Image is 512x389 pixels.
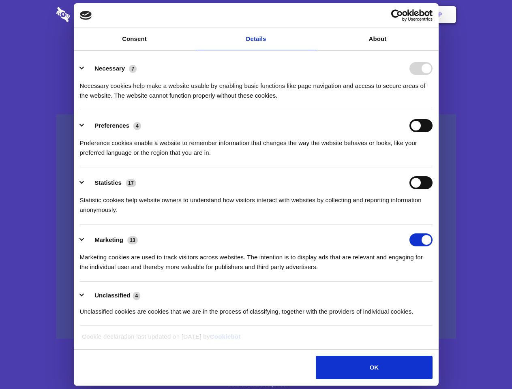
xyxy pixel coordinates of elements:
h1: Eliminate Slack Data Loss. [56,36,456,66]
div: Preference cookies enable a website to remember information that changes the way the website beha... [80,132,433,158]
span: 13 [127,236,138,244]
button: OK [316,356,432,379]
img: logo-wordmark-white-trans-d4663122ce5f474addd5e946df7df03e33cb6a1c49d2221995e7729f52c070b2.svg [56,7,126,22]
span: 7 [129,65,137,73]
a: Details [195,28,317,50]
a: Cookiebot [210,333,241,340]
button: Unclassified (4) [80,291,146,301]
a: Consent [74,28,195,50]
a: Contact [329,2,366,27]
div: Unclassified cookies are cookies that we are in the process of classifying, together with the pro... [80,301,433,316]
label: Necessary [94,65,125,72]
span: 4 [133,122,141,130]
div: Marketing cookies are used to track visitors across websites. The intention is to display ads tha... [80,246,433,272]
button: Necessary (7) [80,62,142,75]
button: Marketing (13) [80,233,143,246]
a: Login [368,2,403,27]
label: Marketing [94,236,123,243]
button: Preferences (4) [80,119,146,132]
span: 4 [133,292,141,300]
div: Statistic cookies help website owners to understand how visitors interact with websites by collec... [80,189,433,215]
span: 17 [126,179,136,187]
div: Cookie declaration last updated on [DATE] by [76,332,436,348]
a: Usercentrics Cookiebot - opens in a new window [362,9,433,21]
button: Statistics (17) [80,176,141,189]
img: logo [80,11,92,20]
h4: Auto-redaction of sensitive data, encrypted data sharing and self-destructing private chats. Shar... [56,74,456,100]
a: Pricing [238,2,273,27]
a: Wistia video thumbnail [56,114,456,339]
a: About [317,28,439,50]
div: Necessary cookies help make a website usable by enabling basic functions like page navigation and... [80,75,433,100]
label: Preferences [94,122,129,129]
label: Statistics [94,179,122,186]
iframe: Drift Widget Chat Controller [471,348,502,379]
